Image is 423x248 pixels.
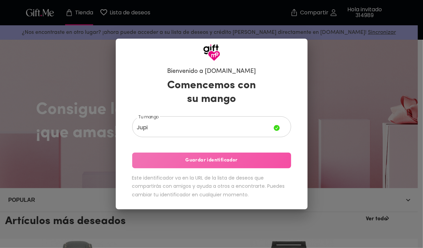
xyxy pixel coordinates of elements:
h3: Comencemos con su mango [164,79,259,106]
h6: Bienvenido a [DOMAIN_NAME] [167,67,256,76]
span: Guardar identificador [132,157,291,164]
img: GiftMe Logo [203,44,220,61]
h6: Este identificador va en la URL de la lista de deseos que compartirás con amigos y ayuda a otros ... [132,174,291,199]
button: Guardar identificador [132,153,291,168]
input: Tu mango [132,118,274,137]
